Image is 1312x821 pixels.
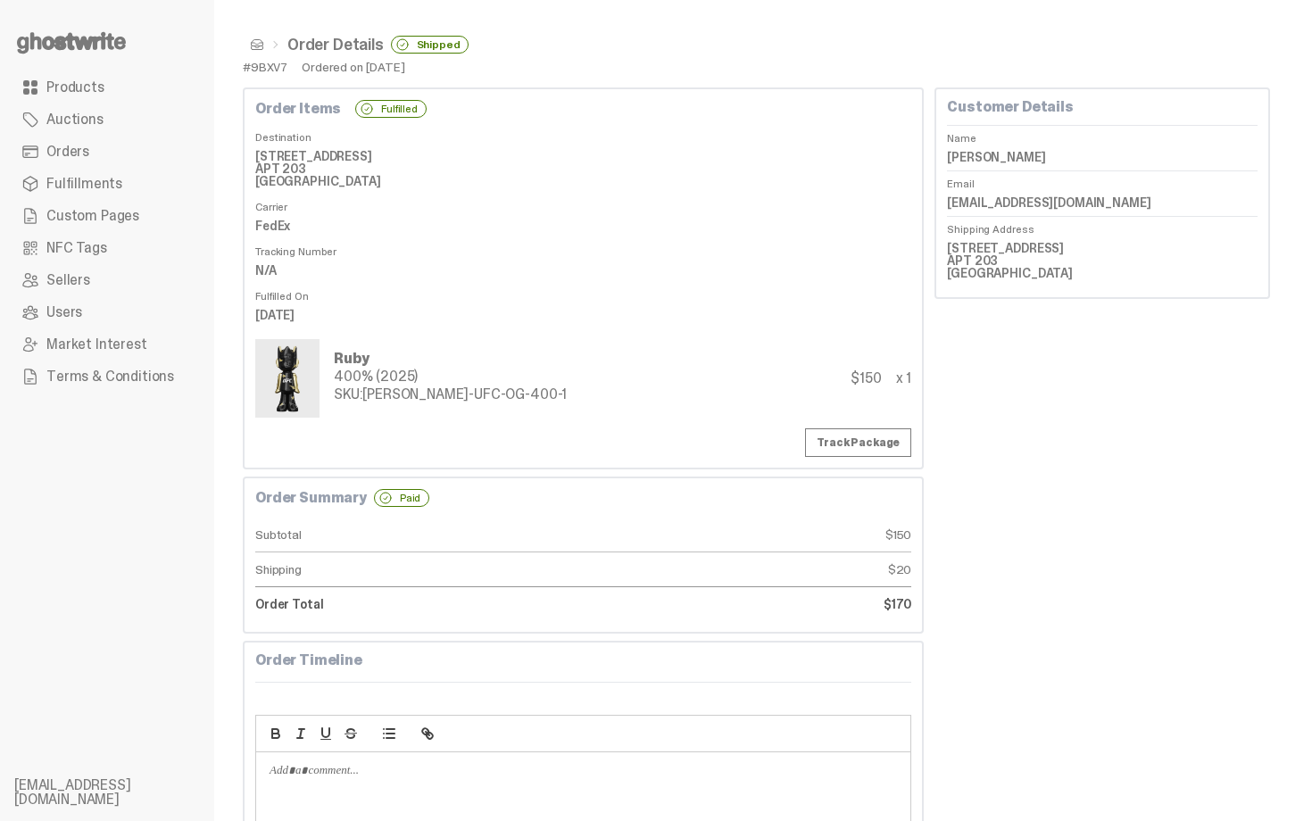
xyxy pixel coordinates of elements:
[334,387,567,402] div: [PERSON_NAME]-UFC-OG-400-1
[334,369,567,384] div: 400% (2025)
[255,125,911,143] dt: Destination
[14,136,200,168] a: Orders
[46,177,122,191] span: Fulfillments
[46,80,104,95] span: Products
[14,232,200,264] a: NFC Tags
[288,723,313,744] button: italic
[377,723,402,744] button: list: bullet
[255,284,911,302] dt: Fulfilled On
[374,489,429,507] div: Paid
[334,385,362,403] span: SKU:
[255,302,911,328] dd: [DATE]
[263,723,288,744] button: bold
[255,102,341,116] b: Order Items
[14,328,200,361] a: Market Interest
[302,61,405,73] div: Ordered on [DATE]
[896,371,912,386] div: x 1
[947,125,1258,144] dt: Name
[46,241,107,255] span: NFC Tags
[255,212,911,239] dd: FedEx
[14,264,200,296] a: Sellers
[255,651,362,669] b: Order Timeline
[255,239,911,257] dt: Tracking Number
[255,518,584,552] dt: Subtotal
[46,369,174,384] span: Terms & Conditions
[584,587,912,621] dd: $170
[46,145,89,159] span: Orders
[947,144,1258,170] dd: [PERSON_NAME]
[14,168,200,200] a: Fulfillments
[947,235,1258,286] dd: [STREET_ADDRESS] APT 203 [GEOGRAPHIC_DATA]
[338,723,363,744] button: strike
[243,61,287,73] div: #9BXV7
[264,36,469,54] li: Order Details
[584,518,912,552] dd: $150
[255,257,911,284] dd: N/A
[255,195,911,212] dt: Carrier
[14,104,200,136] a: Auctions
[584,552,912,587] dd: $20
[46,112,104,127] span: Auctions
[805,428,911,457] a: Track Package
[14,200,200,232] a: Custom Pages
[255,143,911,195] dd: [STREET_ADDRESS] APT 203 [GEOGRAPHIC_DATA]
[14,71,200,104] a: Products
[14,296,200,328] a: Users
[415,723,440,744] button: link
[851,371,881,386] div: $150
[46,209,139,223] span: Custom Pages
[259,343,316,414] img: ghostwrite-ufc-ruby-hero-01.png
[255,491,367,505] b: Order Summary
[46,337,147,352] span: Market Interest
[255,552,584,587] dt: Shipping
[947,97,1073,116] b: Customer Details
[46,305,82,319] span: Users
[313,723,338,744] button: underline
[947,189,1258,216] dd: [EMAIL_ADDRESS][DOMAIN_NAME]
[14,778,228,807] li: [EMAIL_ADDRESS][DOMAIN_NAME]
[14,361,200,393] a: Terms & Conditions
[391,36,469,54] div: Shipped
[947,216,1258,235] dt: Shipping Address
[46,273,90,287] span: Sellers
[334,352,567,366] div: Ruby
[947,170,1258,189] dt: Email
[255,587,584,621] dt: Order Total
[355,100,427,118] div: Fulfilled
